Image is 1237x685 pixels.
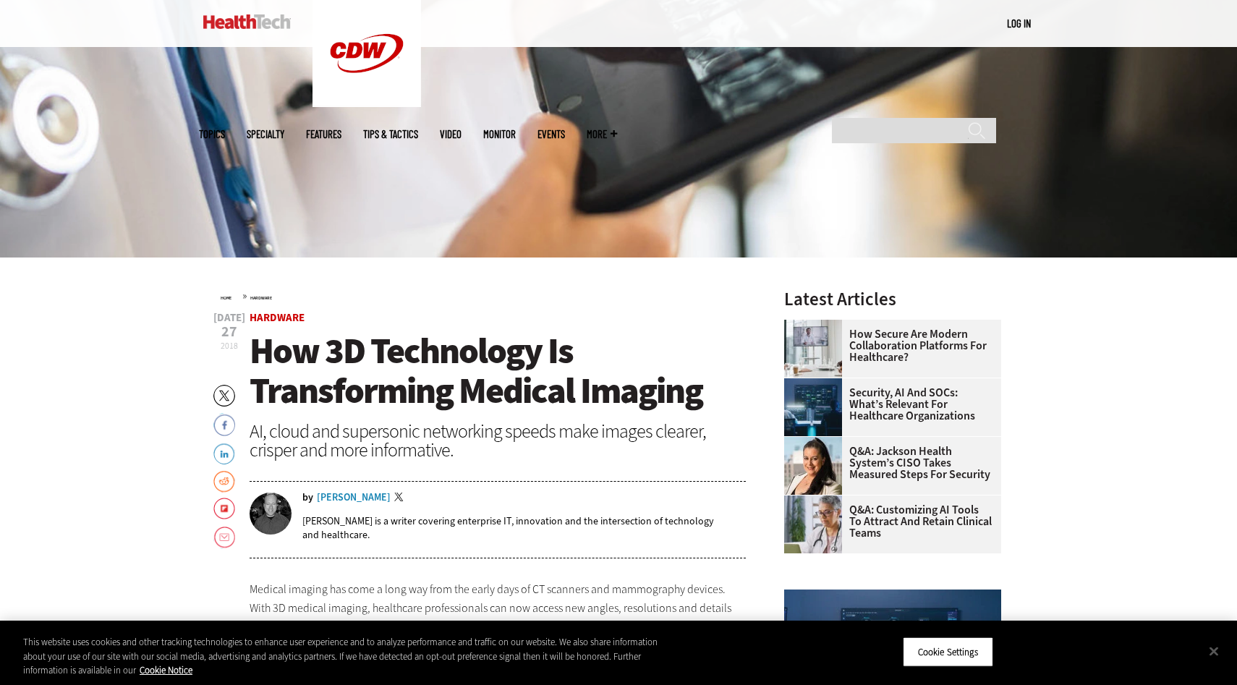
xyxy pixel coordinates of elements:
a: Q&A: Jackson Health System’s CISO Takes Measured Steps for Security [784,446,992,480]
img: security team in high-tech computer room [784,378,842,436]
img: Brian Horowitz [250,493,292,535]
span: 27 [213,325,245,339]
a: Log in [1007,17,1031,30]
span: How 3D Technology Is Transforming Medical Imaging [250,327,702,414]
a: Twitter [394,493,407,504]
span: [DATE] [213,312,245,323]
p: [PERSON_NAME] is a writer covering enterprise IT, innovation and the intersection of technology a... [302,514,746,542]
a: [PERSON_NAME] [317,493,391,503]
a: CDW [313,95,421,111]
img: doctor on laptop [784,495,842,553]
span: by [302,493,313,503]
a: Tips & Tactics [363,129,418,140]
div: AI, cloud and supersonic networking speeds make images clearer, crisper and more informative. [250,422,746,459]
a: How Secure Are Modern Collaboration Platforms for Healthcare? [784,328,992,363]
a: Connie Barrera [784,437,849,448]
a: care team speaks with physician over conference call [784,320,849,331]
span: Specialty [247,129,284,140]
button: Cookie Settings [903,637,993,667]
div: This website uses cookies and other tracking technologies to enhance user experience and to analy... [23,635,681,678]
a: security team in high-tech computer room [784,378,849,390]
span: More [587,129,617,140]
a: Video [440,129,462,140]
a: Hardware [250,310,305,325]
a: Events [537,129,565,140]
button: Close [1198,635,1230,667]
img: Connie Barrera [784,437,842,495]
div: User menu [1007,16,1031,31]
a: Q&A: Customizing AI Tools To Attract and Retain Clinical Teams [784,504,992,539]
img: Home [203,14,291,29]
a: More information about your privacy [140,664,192,676]
img: care team speaks with physician over conference call [784,320,842,378]
a: MonITor [483,129,516,140]
h3: Latest Articles [784,290,1001,308]
span: 2018 [221,340,238,352]
a: Hardware [250,295,272,301]
p: Medical imaging has come a long way from the early days of CT scanners and mammography devices. W... [250,580,746,654]
a: Features [306,129,341,140]
a: doctor on laptop [784,495,849,507]
span: Topics [199,129,225,140]
a: Security, AI and SOCs: What’s Relevant for Healthcare Organizations [784,387,992,422]
div: » [221,290,746,302]
a: Home [221,295,231,301]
